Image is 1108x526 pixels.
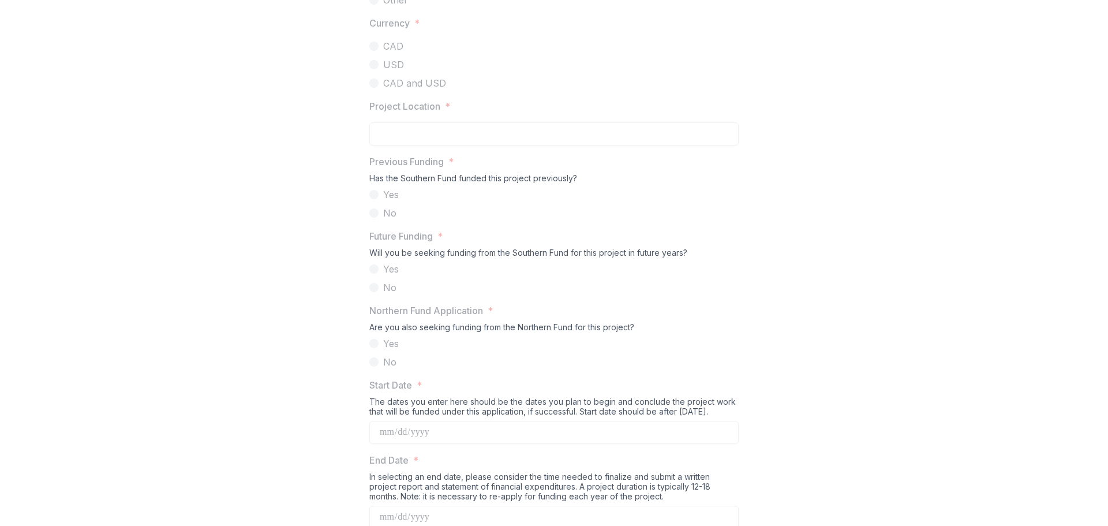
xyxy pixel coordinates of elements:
div: The dates you enter here should be the dates you plan to begin and conclude the project work that... [369,397,739,421]
span: CAD and USD [383,76,446,90]
span: No [383,355,396,369]
p: Start Date [369,378,412,392]
span: Yes [383,262,399,276]
p: Previous Funding [369,155,444,169]
div: Are you also seeking funding from the Northern Fund for this project? [369,322,739,337]
p: Future Funding [369,229,433,243]
p: End Date [369,453,409,467]
p: Northern Fund Application [369,304,483,318]
span: CAD [383,39,403,53]
p: Project Location [369,99,440,113]
div: In selecting an end date, please consider the time needed to finalize and submit a written projec... [369,472,739,506]
span: Yes [383,188,399,202]
div: Has the Southern Fund funded this project previously? [369,173,739,188]
span: USD [383,58,404,72]
span: No [383,281,396,294]
p: Currency [369,16,410,30]
span: Yes [383,337,399,350]
div: Will you be seeking funding from the Southern Fund for this project in future years? [369,248,739,262]
span: No [383,206,396,220]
